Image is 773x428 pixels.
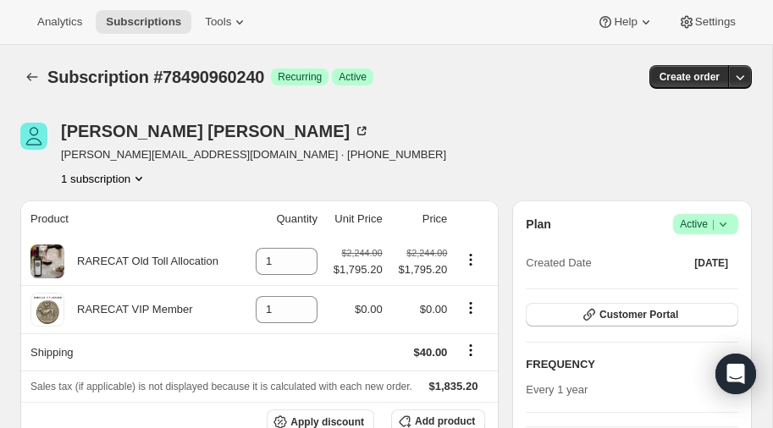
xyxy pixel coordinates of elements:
h2: Plan [526,216,551,233]
span: Recurring [278,70,322,84]
button: Product actions [61,170,147,187]
span: $1,835.20 [429,380,478,392]
button: Product actions [457,250,484,269]
span: $0.00 [355,303,383,316]
button: Settings [668,10,746,34]
span: Sales tax (if applicable) is not displayed because it is calculated with each new order. [30,381,412,392]
span: $1,795.20 [334,261,383,278]
button: Product actions [457,299,484,317]
button: Customer Portal [526,303,738,326]
button: Edit [710,351,748,378]
div: RARECAT VIP Member [64,301,193,318]
small: $2,244.00 [406,248,447,258]
span: Tools [205,15,231,29]
span: Subscription #78490960240 [47,68,264,86]
button: Tools [195,10,258,34]
th: Shipping [20,333,244,370]
button: Create order [649,65,730,89]
span: [PERSON_NAME][EMAIL_ADDRESS][DOMAIN_NAME] · [PHONE_NUMBER] [61,146,446,163]
span: Created Date [526,255,591,272]
div: Open Intercom Messenger [715,354,756,394]
span: Active [680,216,732,233]
img: product img [30,293,64,326]
button: Subscriptions [96,10,191,34]
span: Analytics [37,15,82,29]
span: $0.00 [420,303,448,316]
span: | [712,217,715,231]
th: Product [20,200,244,238]
h2: FREQUENCY [526,356,719,373]
img: product img [30,244,64,278]
span: Every 1 year [526,383,588,396]
span: Customer Portal [599,308,678,321]
span: Subscriptions [106,15,181,29]
button: [DATE] [684,251,738,275]
span: Add product [415,414,475,428]
button: Analytics [27,10,92,34]
span: [DATE] [694,256,728,270]
button: Help [587,10,664,34]
th: Quantity [244,200,323,238]
div: RARECAT Old Toll Allocation [64,253,218,270]
button: Shipping actions [457,341,484,359]
span: Active [339,70,367,84]
span: $1,795.20 [393,261,448,278]
div: [PERSON_NAME] [PERSON_NAME] [61,123,370,140]
th: Price [388,200,453,238]
span: Settings [695,15,736,29]
th: Unit Price [323,200,388,238]
span: Create order [660,70,720,84]
span: Michael Crouch [20,123,47,150]
span: $40.00 [414,346,448,359]
small: $2,244.00 [341,248,382,258]
span: Help [614,15,637,29]
button: Subscriptions [20,65,44,89]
